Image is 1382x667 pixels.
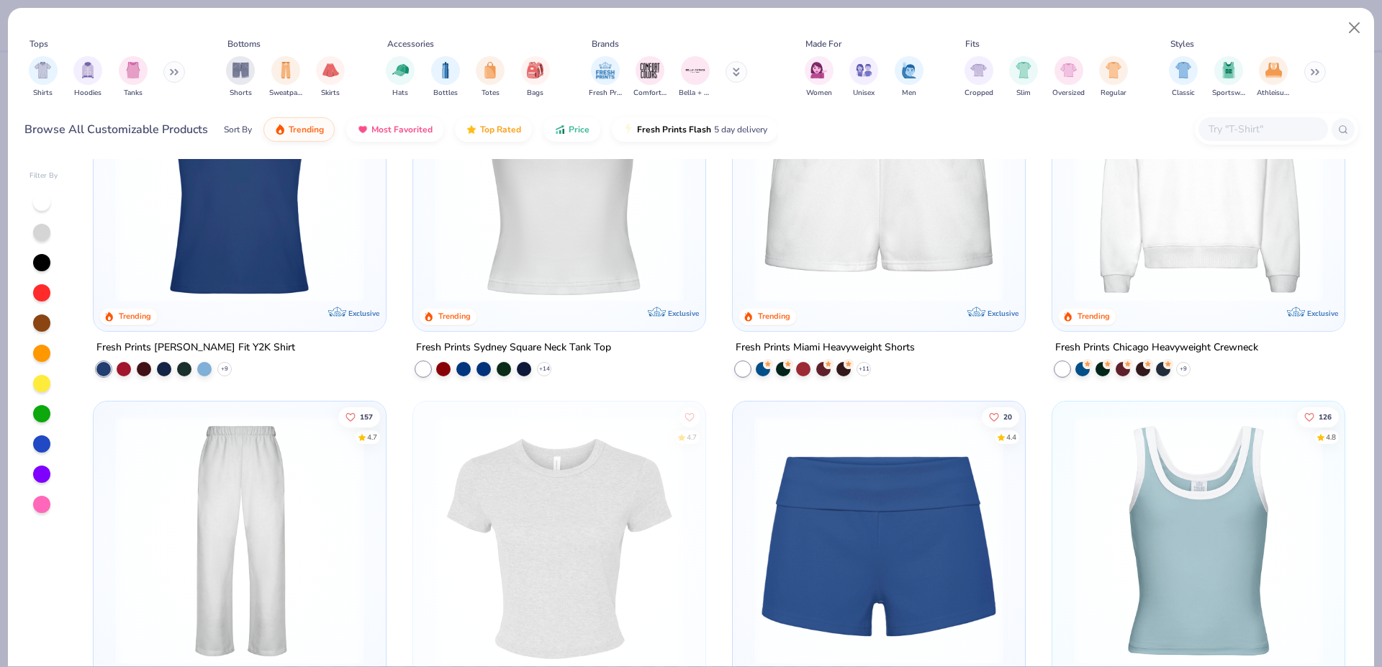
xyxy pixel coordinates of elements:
[119,56,148,99] div: filter for Tanks
[33,88,53,99] span: Shirts
[119,56,148,99] button: filter button
[322,62,339,78] img: Skirts Image
[633,56,667,99] div: filter for Comfort Colors
[1212,56,1245,99] div: filter for Sportswear
[73,56,102,99] button: filter button
[1009,56,1038,99] button: filter button
[1060,62,1077,78] img: Oversized Image
[1010,53,1273,301] img: a88b619d-8dd7-4971-8a75-9e7ec3244d54
[1101,88,1126,99] span: Regular
[482,62,498,78] img: Totes Image
[1170,37,1194,50] div: Styles
[386,56,415,99] div: filter for Hats
[1265,62,1282,78] img: Athleisure Image
[1052,56,1085,99] button: filter button
[982,407,1019,427] button: Like
[1221,62,1237,78] img: Sportswear Image
[230,88,252,99] span: Shorts
[747,53,1011,301] img: af8dff09-eddf-408b-b5dc-51145765dcf2
[714,122,767,138] span: 5 day delivery
[1319,414,1332,421] span: 126
[96,338,295,356] div: Fresh Prints [PERSON_NAME] Fit Y2K Shirt
[1052,56,1085,99] div: filter for Oversized
[125,62,141,78] img: Tanks Image
[1006,432,1016,443] div: 4.4
[849,56,878,99] div: filter for Unisex
[316,56,345,99] div: filter for Skirts
[1257,56,1290,99] div: filter for Athleisure
[687,432,697,443] div: 4.7
[965,56,993,99] button: filter button
[29,56,58,99] button: filter button
[856,62,872,78] img: Unisex Image
[595,60,616,81] img: Fresh Prints Image
[679,56,712,99] div: filter for Bella + Canvas
[227,37,261,50] div: Bottoms
[438,62,453,78] img: Bottles Image
[970,62,987,78] img: Cropped Image
[108,416,371,665] img: df5250ff-6f61-4206-a12c-24931b20f13c
[1169,56,1198,99] div: filter for Classic
[1172,88,1195,99] span: Classic
[392,88,408,99] span: Hats
[371,124,433,135] span: Most Favorited
[965,88,993,99] span: Cropped
[895,56,923,99] button: filter button
[858,364,869,373] span: + 11
[226,56,255,99] div: filter for Shorts
[1067,416,1330,665] img: 805349cc-a073-4baf-ae89-b2761e757b43
[466,124,477,135] img: TopRated.gif
[269,56,302,99] button: filter button
[612,117,778,142] button: Fresh Prints Flash5 day delivery
[736,338,915,356] div: Fresh Prints Miami Heavyweight Shorts
[1099,56,1128,99] div: filter for Regular
[1175,62,1192,78] img: Classic Image
[30,171,58,181] div: Filter By
[1180,364,1187,373] span: + 9
[853,88,875,99] span: Unisex
[226,56,255,99] button: filter button
[476,56,505,99] button: filter button
[965,37,980,50] div: Fits
[521,56,550,99] button: filter button
[668,308,699,317] span: Exclusive
[108,53,371,301] img: 6a9a0a85-ee36-4a89-9588-981a92e8a910
[902,88,916,99] span: Men
[543,117,600,142] button: Price
[805,37,841,50] div: Made For
[433,88,458,99] span: Bottles
[1341,14,1368,42] button: Close
[1212,88,1245,99] span: Sportswear
[289,124,324,135] span: Trending
[1257,56,1290,99] button: filter button
[589,56,622,99] div: filter for Fresh Prints
[392,62,409,78] img: Hats Image
[1016,88,1031,99] span: Slim
[339,407,381,427] button: Like
[1169,56,1198,99] button: filter button
[747,416,1011,665] img: d60be0fe-5443-43a1-ac7f-73f8b6aa2e6e
[1016,62,1031,78] img: Slim Image
[346,117,443,142] button: Most Favorited
[901,62,917,78] img: Men Image
[527,62,543,78] img: Bags Image
[637,124,711,135] span: Fresh Prints Flash
[521,56,550,99] div: filter for Bags
[431,56,460,99] button: filter button
[476,56,505,99] div: filter for Totes
[269,56,302,99] div: filter for Sweatpants
[965,56,993,99] div: filter for Cropped
[679,56,712,99] button: filter button
[805,56,834,99] div: filter for Women
[1257,88,1290,99] span: Athleisure
[321,88,340,99] span: Skirts
[589,88,622,99] span: Fresh Prints
[1297,407,1339,427] button: Like
[805,56,834,99] button: filter button
[361,414,374,421] span: 157
[263,117,335,142] button: Trending
[810,62,827,78] img: Women Image
[348,308,379,317] span: Exclusive
[806,88,832,99] span: Women
[1326,432,1336,443] div: 4.8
